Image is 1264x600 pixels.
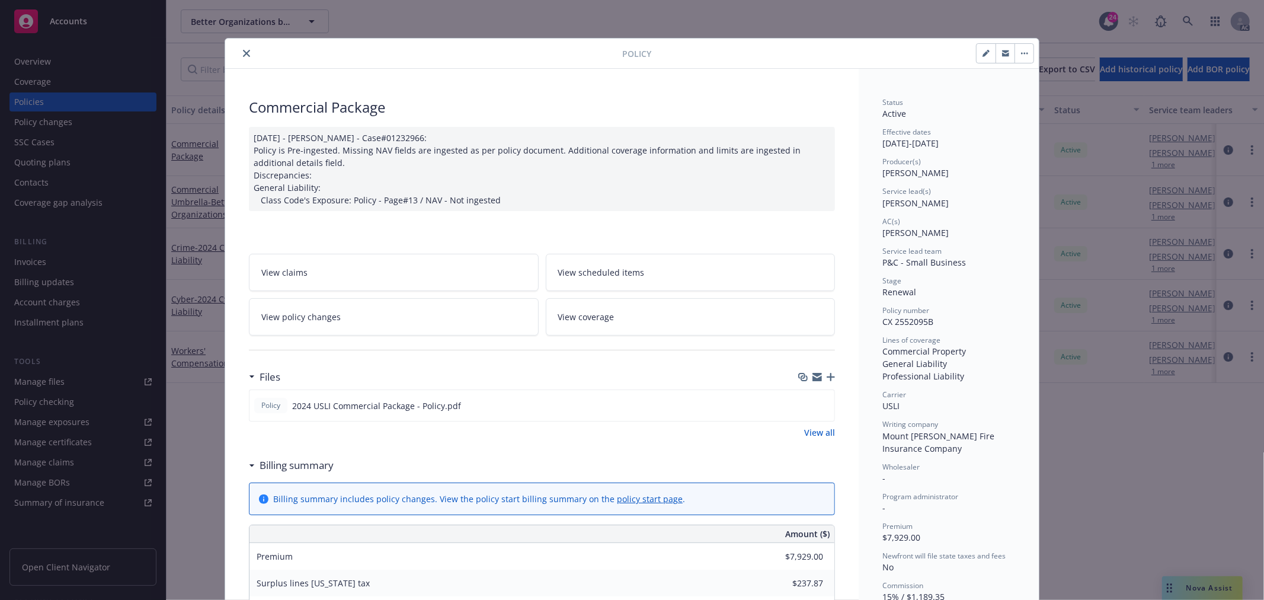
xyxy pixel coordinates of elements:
[622,47,651,60] span: Policy
[882,127,1015,149] div: [DATE] - [DATE]
[882,345,1015,358] div: Commercial Property
[882,97,903,107] span: Status
[804,426,835,439] a: View all
[546,254,836,291] a: View scheduled items
[882,167,949,178] span: [PERSON_NAME]
[257,577,370,589] span: Surplus lines [US_STATE] tax
[882,580,923,591] span: Commission
[882,473,885,484] span: -
[249,254,539,291] a: View claims
[753,575,830,592] input: 0.00
[882,127,931,137] span: Effective dates
[785,528,830,540] span: Amount ($)
[257,551,293,562] span: Premium
[882,462,920,472] span: Wholesaler
[882,108,906,119] span: Active
[819,400,830,412] button: preview file
[249,127,835,211] div: [DATE] - [PERSON_NAME] - Case#01232966: Policy is Pre-ingested. Missing NAV fields are ingested a...
[617,493,683,505] a: policy start page
[261,266,308,279] span: View claims
[882,227,949,238] span: [PERSON_NAME]
[882,216,900,226] span: AC(s)
[882,157,921,167] span: Producer(s)
[882,257,966,268] span: P&C - Small Business
[249,298,539,336] a: View policy changes
[800,400,809,412] button: download file
[249,458,334,473] div: Billing summary
[273,493,685,505] div: Billing summary includes policy changes. View the policy start billing summary on the .
[882,419,938,429] span: Writing company
[261,311,341,323] span: View policy changes
[882,316,933,327] span: CX 2552095B
[259,400,283,411] span: Policy
[249,369,280,385] div: Files
[882,335,940,345] span: Lines of coverage
[753,548,830,566] input: 0.00
[882,358,1015,370] div: General Liability
[292,400,461,412] span: 2024 USLI Commercial Package - Policy.pdf
[249,97,835,117] div: Commercial Package
[558,266,645,279] span: View scheduled items
[882,305,929,315] span: Policy number
[546,298,836,336] a: View coverage
[882,370,1015,382] div: Professional Liability
[882,561,894,573] span: No
[882,551,1006,561] span: Newfront will file state taxes and fees
[882,400,900,411] span: USLI
[882,246,942,256] span: Service lead team
[260,458,334,473] h3: Billing summary
[558,311,615,323] span: View coverage
[882,502,885,513] span: -
[882,521,913,531] span: Premium
[882,276,901,286] span: Stage
[239,46,254,60] button: close
[882,197,949,209] span: [PERSON_NAME]
[882,492,958,502] span: Program administrator
[260,369,280,385] h3: Files
[882,390,906,400] span: Carrier
[882,186,931,196] span: Service lead(s)
[882,430,997,454] span: Mount [PERSON_NAME] Fire Insurance Company
[882,532,920,543] span: $7,929.00
[882,286,916,298] span: Renewal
